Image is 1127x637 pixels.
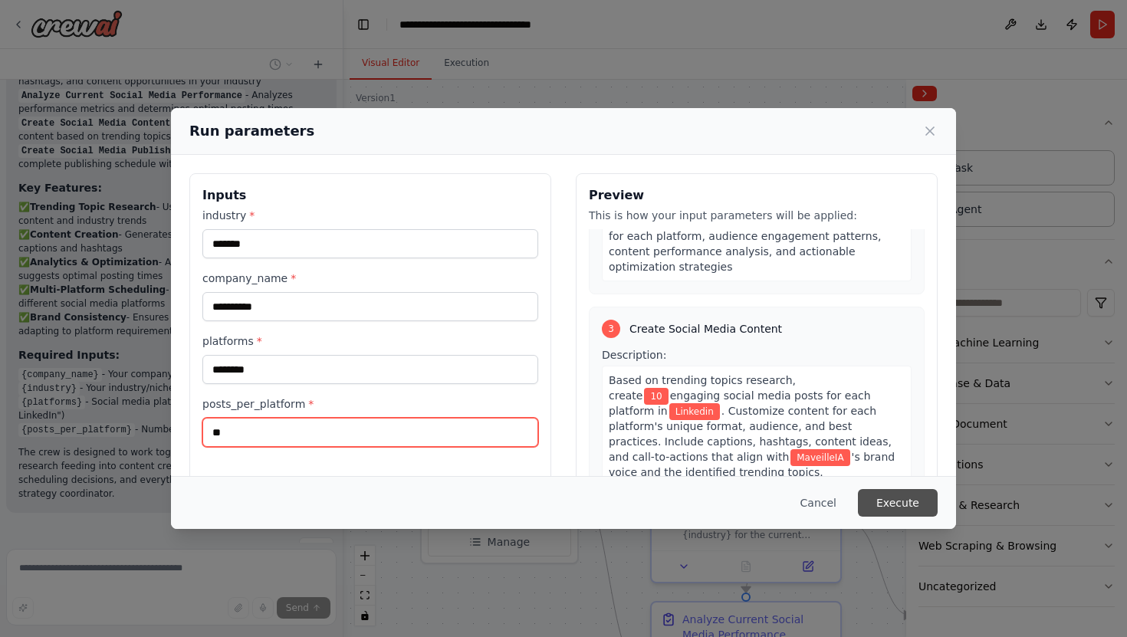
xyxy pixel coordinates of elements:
[589,208,925,223] p: This is how your input parameters will be applied:
[609,389,871,417] span: engaging social media posts for each platform in
[602,349,666,361] span: Description:
[644,388,668,405] span: Variable: posts_per_platform
[629,321,782,337] span: Create Social Media Content
[669,403,720,420] span: Variable: platforms
[202,208,538,223] label: industry
[589,186,925,205] h3: Preview
[609,405,892,463] span: . Customize content for each platform's unique format, audience, and best practices. Include capt...
[202,333,538,349] label: platforms
[602,320,620,338] div: 3
[202,186,538,205] h3: Inputs
[790,449,849,466] span: Variable: company_name
[189,120,314,142] h2: Run parameters
[202,271,538,286] label: company_name
[609,374,796,402] span: Based on trending topics research, create
[202,396,538,412] label: posts_per_platform
[788,489,849,517] button: Cancel
[858,489,938,517] button: Execute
